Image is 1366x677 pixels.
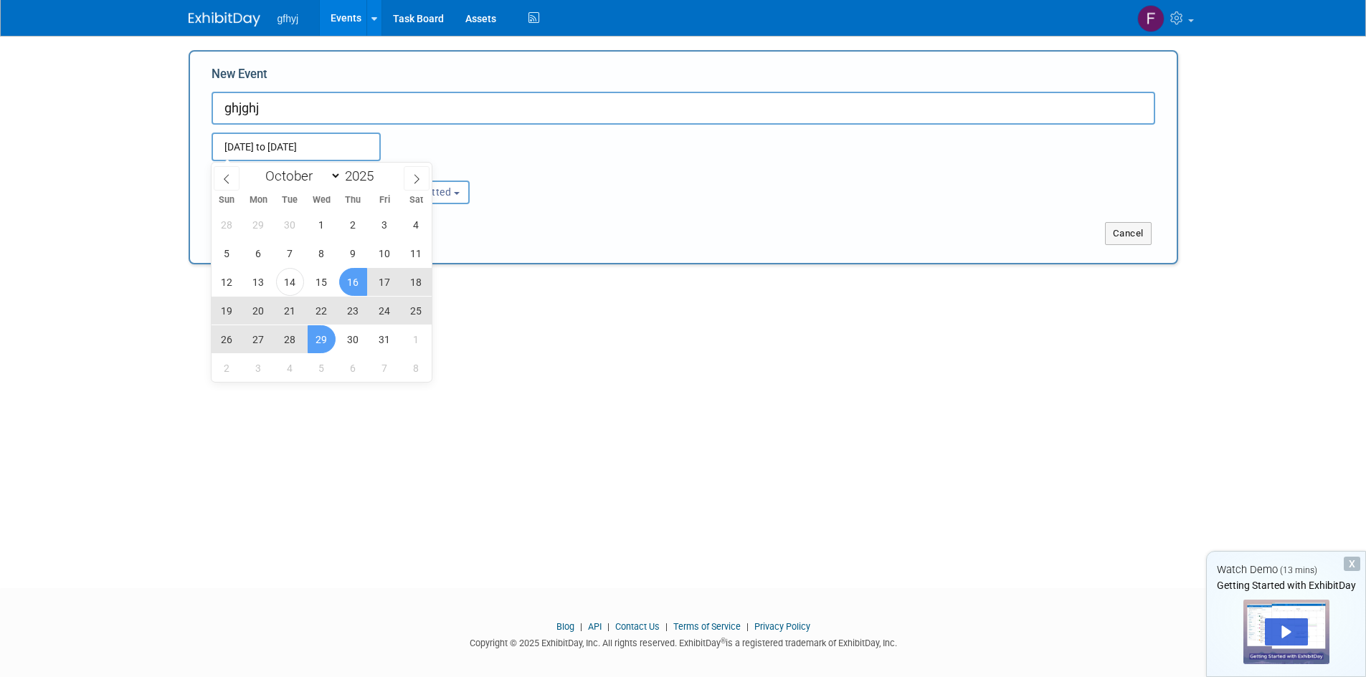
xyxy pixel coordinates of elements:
span: October 8, 2025 [308,239,336,267]
span: October 29, 2025 [308,325,336,353]
span: October 25, 2025 [402,297,430,325]
input: Name of Trade Show / Conference [212,92,1155,125]
span: October 11, 2025 [402,239,430,267]
span: Mon [242,196,274,205]
span: September 28, 2025 [213,211,241,239]
span: gfhyj [278,13,299,24]
a: Blog [556,621,574,632]
span: | [577,621,586,632]
a: Terms of Service [673,621,741,632]
span: November 5, 2025 [308,354,336,382]
span: October 16, 2025 [339,268,367,296]
span: November 4, 2025 [276,354,304,382]
span: October 13, 2025 [245,268,272,296]
span: Wed [305,196,337,205]
span: Thu [337,196,369,205]
span: October 23, 2025 [339,297,367,325]
span: November 7, 2025 [371,354,399,382]
span: October 26, 2025 [213,325,241,353]
sup: ® [721,637,726,645]
div: Watch Demo [1207,562,1365,577]
span: October 19, 2025 [213,297,241,325]
span: Fri [369,196,400,205]
span: October 1, 2025 [308,211,336,239]
a: Privacy Policy [754,621,810,632]
div: Participation: [372,161,511,180]
span: November 3, 2025 [245,354,272,382]
span: (13 mins) [1280,565,1317,575]
span: October 7, 2025 [276,239,304,267]
input: Year [341,168,384,184]
span: November 2, 2025 [213,354,241,382]
span: November 6, 2025 [339,354,367,382]
span: Sat [400,196,432,205]
span: October 6, 2025 [245,239,272,267]
a: API [588,621,602,632]
span: October 18, 2025 [402,268,430,296]
span: October 15, 2025 [308,268,336,296]
span: October 31, 2025 [371,325,399,353]
span: September 30, 2025 [276,211,304,239]
span: Sun [212,196,243,205]
img: ExhibitDay [189,12,260,27]
span: | [743,621,752,632]
span: October 21, 2025 [276,297,304,325]
span: October 10, 2025 [371,239,399,267]
span: October 17, 2025 [371,268,399,296]
span: October 5, 2025 [213,239,241,267]
span: September 29, 2025 [245,211,272,239]
div: Getting Started with ExhibitDay [1207,578,1365,592]
div: Dismiss [1344,557,1360,571]
span: October 2, 2025 [339,211,367,239]
span: Tue [274,196,305,205]
img: fdghf ghfgh [1137,5,1165,32]
input: Start Date - End Date [212,133,381,161]
span: October 9, 2025 [339,239,367,267]
button: Cancel [1105,222,1152,245]
span: October 14, 2025 [276,268,304,296]
span: | [662,621,671,632]
span: October 27, 2025 [245,325,272,353]
span: October 22, 2025 [308,297,336,325]
span: October 3, 2025 [371,211,399,239]
span: | [604,621,613,632]
div: Attendance / Format: [212,161,351,180]
span: October 4, 2025 [402,211,430,239]
select: Month [259,167,341,185]
span: October 30, 2025 [339,325,367,353]
span: November 1, 2025 [402,325,430,353]
div: Play [1265,618,1308,645]
span: October 28, 2025 [276,325,304,353]
span: November 8, 2025 [402,354,430,382]
a: Contact Us [615,621,660,632]
span: October 20, 2025 [245,297,272,325]
span: October 24, 2025 [371,297,399,325]
label: New Event [212,66,267,88]
span: October 12, 2025 [213,268,241,296]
